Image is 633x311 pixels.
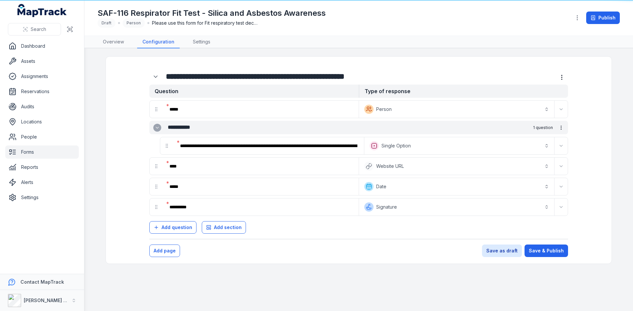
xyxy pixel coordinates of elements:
[556,202,566,212] button: Expand
[8,23,61,36] button: Search
[556,141,566,151] button: Expand
[164,102,357,117] div: :r1v:-form-item-label
[164,200,357,214] div: :r2r:-form-item-label
[154,204,159,210] svg: drag
[150,180,163,193] div: drag
[24,298,78,303] strong: [PERSON_NAME] Group
[150,200,163,214] div: drag
[175,139,363,153] div: :r29:-form-item-label
[5,85,79,98] a: Reservations
[164,179,357,194] div: :r2l:-form-item-label
[525,245,568,257] button: Save & Publish
[533,125,553,130] span: 1 question
[556,71,568,84] button: more-detail
[164,143,169,148] svg: drag
[152,20,257,26] span: Please use this form for Fit respiratory test declaration
[137,36,180,48] a: Configuration
[123,18,145,28] div: Person
[188,36,216,48] a: Settings
[150,103,163,116] div: drag
[153,124,161,132] button: Expand
[17,4,67,17] a: MapTrack
[214,224,242,231] span: Add section
[162,224,192,231] span: Add question
[5,130,79,143] a: People
[359,85,568,98] strong: Type of response
[5,161,79,174] a: Reports
[98,8,326,18] h1: SAF-116 Respirator Fit Test - Silica and Asbestos Awareness
[149,85,359,98] strong: Question
[360,159,553,173] button: Website URL
[5,145,79,159] a: Forms
[31,26,46,33] span: Search
[360,102,553,117] button: Person
[5,176,79,189] a: Alerts
[98,18,115,28] div: Draft
[556,104,566,115] button: Expand
[5,39,79,53] a: Dashboard
[556,161,566,171] button: Expand
[5,100,79,113] a: Audits
[556,181,566,192] button: Expand
[160,139,173,152] div: drag
[154,184,159,189] svg: drag
[360,200,553,214] button: Signature
[202,221,246,234] button: Add section
[5,55,79,68] a: Assets
[482,245,522,257] button: Save as draft
[556,122,567,133] button: more-detail
[586,12,620,24] button: Publish
[149,221,196,234] button: Add question
[5,115,79,128] a: Locations
[164,159,357,173] div: :r2f:-form-item-label
[149,70,163,83] div: :r1n:-form-item-label
[5,191,79,204] a: Settings
[149,245,180,257] button: Add page
[149,70,162,83] button: Expand
[366,139,553,153] button: Single Option
[150,160,163,173] div: drag
[98,36,129,48] a: Overview
[5,70,79,83] a: Assignments
[360,179,553,194] button: Date
[154,164,159,169] svg: drag
[154,107,159,112] svg: drag
[20,279,64,285] strong: Contact MapTrack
